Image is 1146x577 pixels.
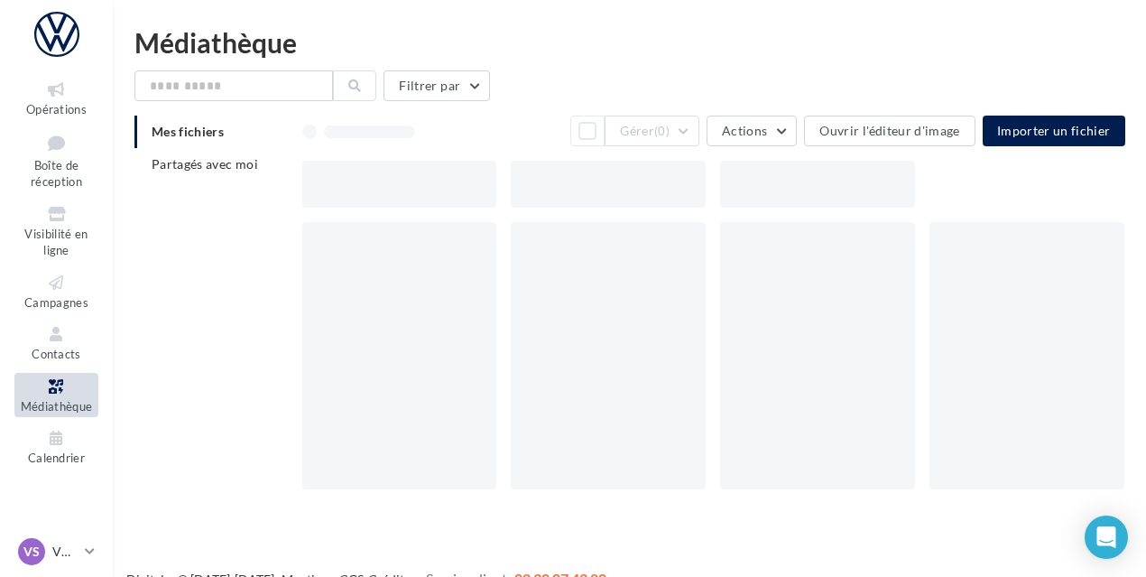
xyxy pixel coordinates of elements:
a: Boîte de réception [14,127,98,193]
span: Opérations [26,102,87,116]
p: VW St-Fons [52,543,78,561]
button: Gérer(0) [605,116,699,146]
button: Filtrer par [384,70,490,101]
button: Ouvrir l'éditeur d'image [804,116,975,146]
div: Open Intercom Messenger [1085,516,1128,559]
span: Contacts [32,347,81,361]
button: Importer un fichier [983,116,1125,146]
span: Partagés avec moi [152,156,258,172]
span: (0) [654,124,670,138]
a: VS VW St-Fons [14,535,98,569]
a: Contacts [14,321,98,365]
a: Campagnes [14,269,98,313]
span: Actions [722,123,767,138]
a: Calendrier [14,424,98,469]
a: Visibilité en ligne [14,200,98,262]
a: PLV et print personnalisable [14,477,98,555]
button: Actions [707,116,797,146]
span: VS [23,543,40,561]
span: Mes fichiers [152,124,224,139]
span: Calendrier [28,451,85,465]
a: Médiathèque [14,373,98,417]
a: Opérations [14,76,98,120]
span: Importer un fichier [997,123,1111,138]
span: Médiathèque [21,399,93,414]
span: Visibilité en ligne [24,227,88,258]
span: Campagnes [24,295,88,310]
div: Médiathèque [134,29,1124,56]
span: Boîte de réception [31,158,82,190]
